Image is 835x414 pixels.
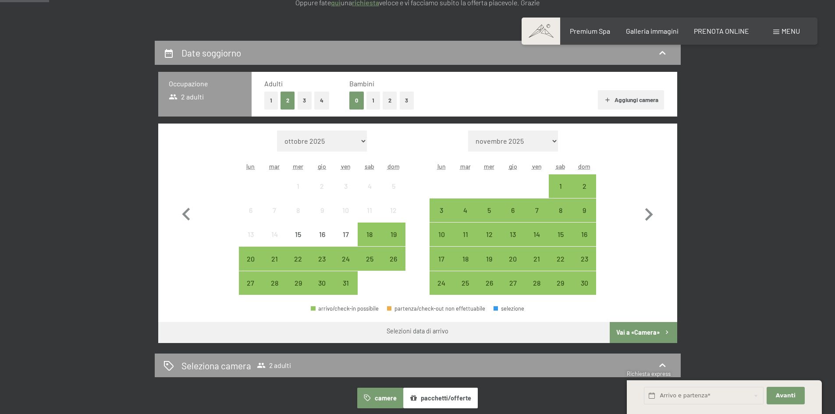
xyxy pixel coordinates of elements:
[549,223,572,246] div: arrivo/check-in possibile
[239,271,263,295] div: arrivo/check-in possibile
[382,207,404,229] div: 12
[334,247,358,270] div: arrivo/check-in possibile
[572,174,596,198] div: Sun Nov 02 2025
[381,174,405,198] div: arrivo/check-in non effettuabile
[239,223,263,246] div: Mon Oct 13 2025
[502,280,524,301] div: 27
[314,92,329,110] button: 4
[263,231,285,253] div: 14
[263,198,286,222] div: Tue Oct 07 2025
[430,198,453,222] div: Mon Nov 03 2025
[287,207,309,229] div: 8
[454,247,477,270] div: arrivo/check-in possibile
[382,255,404,277] div: 26
[573,255,595,277] div: 23
[335,231,357,253] div: 17
[526,231,547,253] div: 14
[334,271,358,295] div: arrivo/check-in possibile
[311,183,333,205] div: 2
[334,247,358,270] div: Fri Oct 24 2025
[572,174,596,198] div: arrivo/check-in possibile
[400,92,414,110] button: 3
[240,255,262,277] div: 20
[359,207,380,229] div: 11
[263,207,285,229] div: 7
[334,223,358,246] div: Fri Oct 17 2025
[335,207,357,229] div: 10
[387,163,400,170] abbr: domenica
[174,131,199,295] button: Mese precedente
[430,207,452,229] div: 3
[572,198,596,222] div: arrivo/check-in possibile
[298,92,312,110] button: 3
[358,223,381,246] div: Sat Oct 18 2025
[382,183,404,205] div: 5
[310,271,334,295] div: Thu Oct 30 2025
[286,247,310,270] div: arrivo/check-in possibile
[263,198,286,222] div: arrivo/check-in non effettuabile
[430,247,453,270] div: arrivo/check-in possibile
[281,92,295,110] button: 2
[494,306,524,311] div: selezione
[454,223,477,246] div: Tue Nov 11 2025
[572,247,596,270] div: arrivo/check-in possibile
[501,223,525,246] div: Thu Nov 13 2025
[286,247,310,270] div: Wed Oct 22 2025
[403,388,478,408] button: pacchetti/offerte
[556,163,565,170] abbr: sabato
[550,183,572,205] div: 1
[478,280,500,301] div: 26
[549,174,572,198] div: Sat Nov 01 2025
[239,271,263,295] div: Mon Oct 27 2025
[430,255,452,277] div: 17
[477,198,501,222] div: arrivo/check-in possibile
[240,207,262,229] div: 6
[358,174,381,198] div: arrivo/check-in non effettuabile
[598,90,664,110] button: Aggiungi camera
[310,247,334,270] div: Thu Oct 23 2025
[430,223,453,246] div: Mon Nov 10 2025
[549,247,572,270] div: Sat Nov 22 2025
[334,271,358,295] div: Fri Oct 31 2025
[455,231,476,253] div: 11
[430,280,452,301] div: 24
[358,247,381,270] div: arrivo/check-in possibile
[349,92,364,110] button: 0
[549,271,572,295] div: arrivo/check-in possibile
[381,223,405,246] div: arrivo/check-in possibile
[477,247,501,270] div: arrivo/check-in possibile
[550,280,572,301] div: 29
[387,327,448,336] div: Selezioni data di arrivo
[387,306,485,311] div: partenza/check-out non effettuabile
[246,163,255,170] abbr: lunedì
[525,223,548,246] div: arrivo/check-in possibile
[335,280,357,301] div: 31
[549,174,572,198] div: arrivo/check-in possibile
[694,27,749,35] a: PRENOTA ONLINE
[269,163,280,170] abbr: martedì
[263,280,285,301] div: 28
[239,198,263,222] div: Mon Oct 06 2025
[525,247,548,270] div: arrivo/check-in possibile
[550,255,572,277] div: 22
[263,247,286,270] div: arrivo/check-in possibile
[169,79,241,88] h3: Occupazione
[311,207,333,229] div: 9
[570,27,610,35] span: Premium Spa
[454,198,477,222] div: arrivo/check-in possibile
[287,280,309,301] div: 29
[478,231,500,253] div: 12
[381,198,405,222] div: Sun Oct 12 2025
[572,271,596,295] div: arrivo/check-in possibile
[627,370,671,377] span: Richiesta express
[381,223,405,246] div: Sun Oct 19 2025
[455,255,476,277] div: 18
[525,198,548,222] div: Fri Nov 07 2025
[181,359,251,372] h2: Seleziona camera
[286,198,310,222] div: Wed Oct 08 2025
[286,223,310,246] div: Wed Oct 15 2025
[334,198,358,222] div: arrivo/check-in non effettuabile
[572,223,596,246] div: arrivo/check-in possibile
[477,247,501,270] div: Wed Nov 19 2025
[501,271,525,295] div: arrivo/check-in possibile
